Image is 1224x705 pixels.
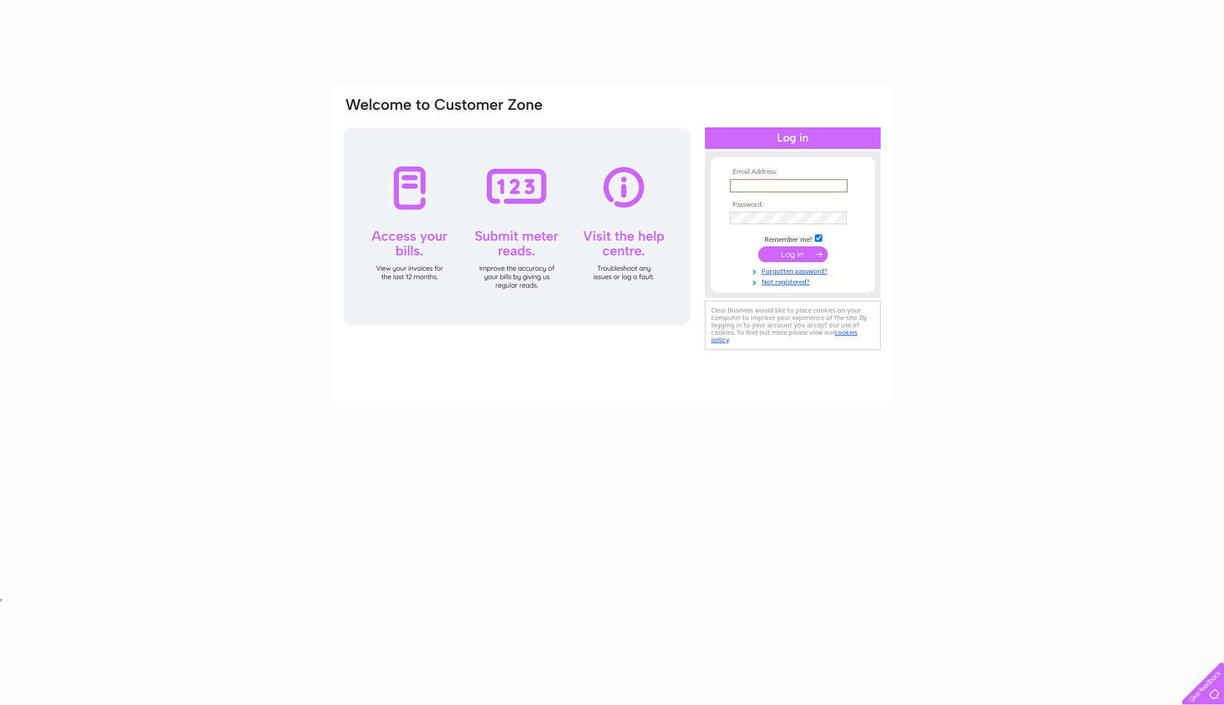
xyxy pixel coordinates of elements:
td: Remember me? [727,233,858,244]
a: Not registered? [730,276,858,287]
th: Password: [727,201,858,209]
th: Email Address: [727,168,858,176]
a: cookies policy [711,328,857,344]
input: Submit [758,246,828,262]
div: Clear Business would like to place cookies on your computer to improve your experience of the sit... [705,301,881,350]
a: Forgotten password? [730,265,858,276]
